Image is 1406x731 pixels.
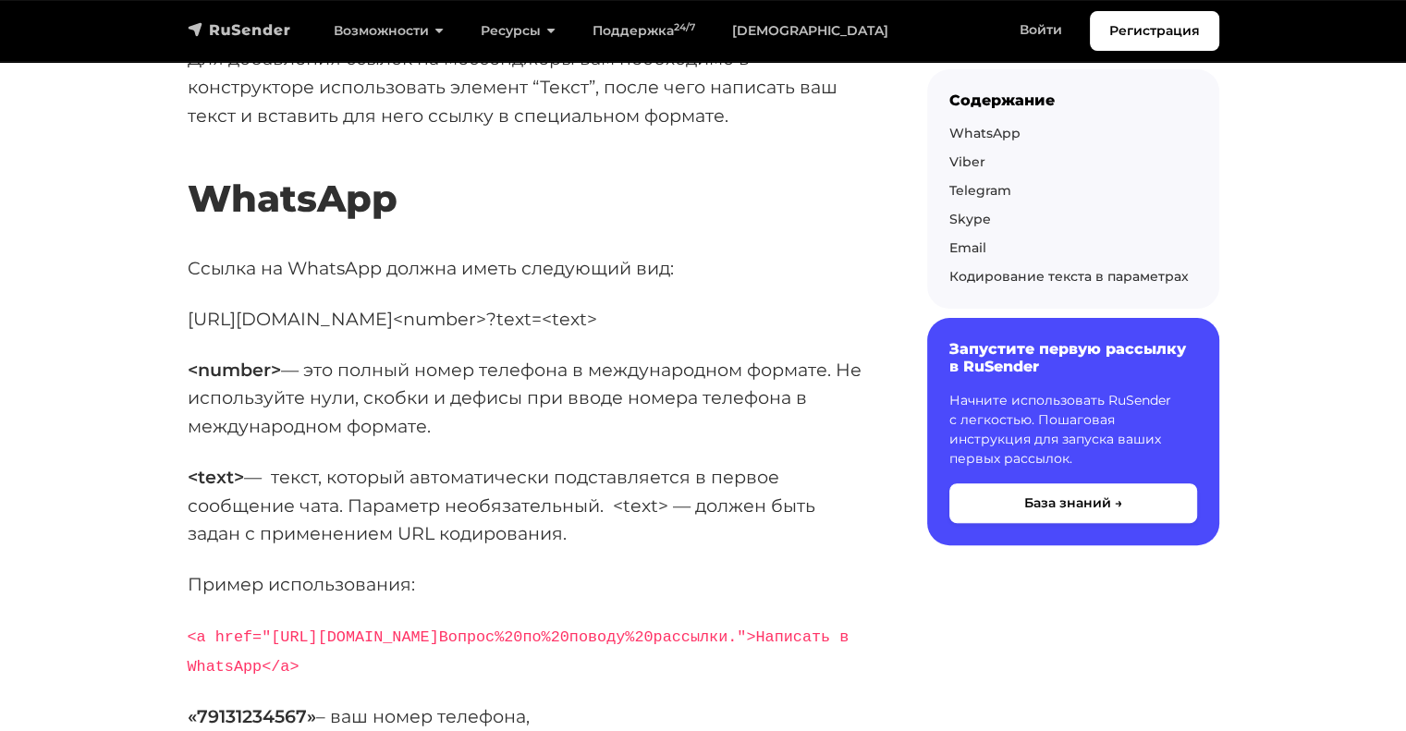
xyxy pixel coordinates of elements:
[714,12,907,50] a: [DEMOGRAPHIC_DATA]
[188,356,868,441] p: — это полный номер телефона в международном формате. Не используйте нули, скобки и дефисы при вво...
[949,211,991,227] a: Skype
[188,705,316,727] strong: «79131234567»
[949,182,1011,199] a: Telegram
[674,21,695,33] sup: 24/7
[188,702,868,731] p: – ваш номер телефона,
[1090,11,1219,51] a: Регистрация
[188,254,868,283] p: Ccылка на WhatsApp должна иметь следующий вид:
[949,153,985,170] a: Viber
[949,125,1021,141] a: WhatsApp
[315,12,462,50] a: Возможности
[188,122,868,221] h2: WhatsApp
[188,20,291,39] img: RuSender
[949,91,1197,109] div: Содержание
[574,12,714,50] a: Поддержка24/7
[949,483,1197,523] button: База знаний →
[188,44,868,129] p: Для добавления ссылок на мессенджеры вам необходимо в конструкторе использовать элемент “Текст”, ...
[949,340,1197,375] h6: Запустите первую рассылку в RuSender
[949,268,1189,285] a: Кодирование текста в параметрах
[1001,11,1081,49] a: Войти
[949,239,986,256] a: Email
[949,391,1197,469] p: Начните использовать RuSender с легкостью. Пошаговая инструкция для запуска ваших первых рассылок.
[188,463,868,548] p: — текст, который автоматически подставляется в первое сообщение чата. Параметр необязательный. <t...
[462,12,574,50] a: Ресурсы
[188,305,868,334] p: [URL][DOMAIN_NAME]<number>?text=<text>
[188,628,850,676] code: <a href="[URL][DOMAIN_NAME]Вопрос%20по%20поводу%20рассылки.">Написать в WhatsApp</a>
[188,570,868,599] p: Пример использования:
[927,318,1219,544] a: Запустите первую рассылку в RuSender Начните использовать RuSender с легкостью. Пошаговая инструк...
[188,466,244,488] strong: <text>
[188,359,281,381] strong: <number>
